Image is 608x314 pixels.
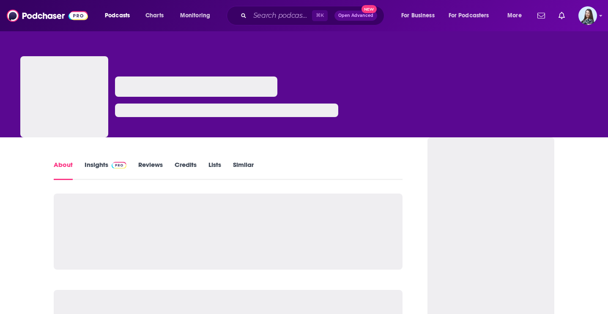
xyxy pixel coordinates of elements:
a: Charts [140,9,169,22]
img: User Profile [578,6,597,25]
span: New [362,5,377,13]
button: open menu [501,9,532,22]
button: open menu [174,9,221,22]
span: Open Advanced [338,14,373,18]
span: For Podcasters [449,10,489,22]
span: ⌘ K [312,10,328,21]
div: Search podcasts, credits, & more... [235,6,392,25]
span: Charts [145,10,164,22]
span: Logged in as brookefortierpr [578,6,597,25]
span: More [507,10,522,22]
a: Credits [175,161,197,180]
span: For Business [401,10,435,22]
img: Podchaser Pro [112,162,126,169]
a: Reviews [138,161,163,180]
button: open menu [99,9,141,22]
span: Monitoring [180,10,210,22]
a: About [54,161,73,180]
a: Show notifications dropdown [555,8,568,23]
button: open menu [443,9,501,22]
a: Show notifications dropdown [534,8,548,23]
button: Open AdvancedNew [334,11,377,21]
button: open menu [395,9,445,22]
a: InsightsPodchaser Pro [85,161,126,180]
input: Search podcasts, credits, & more... [250,9,312,22]
a: Similar [233,161,254,180]
a: Lists [208,161,221,180]
button: Show profile menu [578,6,597,25]
span: Podcasts [105,10,130,22]
img: Podchaser - Follow, Share and Rate Podcasts [7,8,88,24]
